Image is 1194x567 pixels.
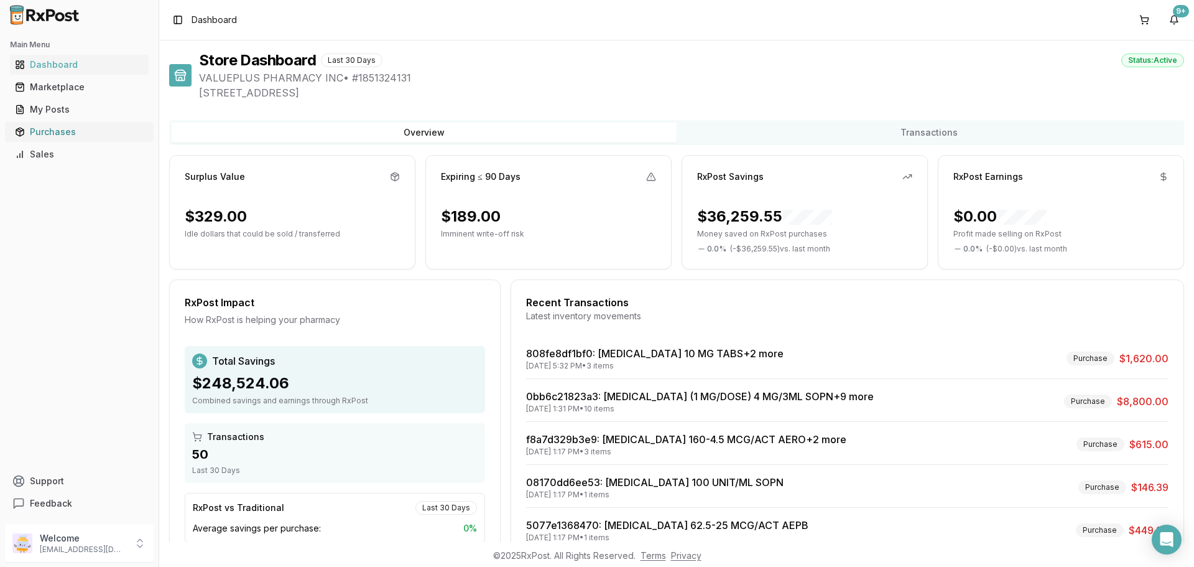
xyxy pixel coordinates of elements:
[5,100,154,119] button: My Posts
[172,123,677,143] button: Overview
[199,70,1184,85] span: VALUEPLUS PHARMACY INC • # 1851324131
[5,492,154,515] button: Feedback
[207,431,264,443] span: Transactions
[1076,438,1124,451] div: Purchase
[15,148,144,161] div: Sales
[526,476,784,489] a: 08170dd6ee53: [MEDICAL_DATA] 100 UNIT/ML SOPN
[193,522,321,535] span: Average savings per purchase:
[40,532,126,545] p: Welcome
[321,54,382,67] div: Last 30 Days
[1129,523,1169,538] span: $449.96
[5,55,154,75] button: Dashboard
[199,50,316,70] h1: Store Dashboard
[1076,523,1124,537] div: Purchase
[10,54,149,76] a: Dashboard
[641,550,666,561] a: Terms
[1129,437,1169,452] span: $615.00
[441,229,656,239] p: Imminent write-off risk
[15,126,144,138] div: Purchases
[10,143,149,166] a: Sales
[5,5,85,25] img: RxPost Logo
[1173,5,1189,17] div: 9+
[185,207,247,227] div: $329.00
[526,361,784,371] div: [DATE] 5:32 PM • 3 items
[526,519,808,532] a: 5077e1368470: [MEDICAL_DATA] 62.5-25 MCG/ACT AEPB
[1064,395,1112,408] div: Purchase
[192,373,478,393] div: $248,524.06
[193,502,284,514] div: RxPost vs Traditional
[5,470,154,492] button: Support
[1117,394,1169,409] span: $8,800.00
[526,533,808,543] div: [DATE] 1:17 PM • 1 items
[526,295,1169,310] div: Recent Transactions
[212,354,275,368] span: Total Savings
[10,40,149,50] h2: Main Menu
[10,98,149,121] a: My Posts
[1164,10,1184,30] button: 9+
[697,207,832,227] div: $36,259.55
[953,171,1023,183] div: RxPost Earnings
[192,14,237,26] nav: breadcrumb
[10,121,149,143] a: Purchases
[986,244,1067,254] span: ( - $0.00 ) vs. last month
[441,207,501,227] div: $189.00
[526,347,784,360] a: 808fe8df1bf0: [MEDICAL_DATA] 10 MG TABS+2 more
[40,545,126,555] p: [EMAIL_ADDRESS][DOMAIN_NAME]
[15,59,144,71] div: Dashboard
[1121,54,1184,67] div: Status: Active
[192,14,237,26] span: Dashboard
[5,144,154,164] button: Sales
[1131,480,1169,495] span: $146.39
[199,85,1184,100] span: [STREET_ADDRESS]
[1067,352,1114,365] div: Purchase
[185,314,485,326] div: How RxPost is helping your pharmacy
[15,103,144,116] div: My Posts
[707,244,726,254] span: 0.0 %
[526,404,874,414] div: [DATE] 1:31 PM • 10 items
[30,497,72,510] span: Feedback
[415,501,477,515] div: Last 30 Days
[10,76,149,98] a: Marketplace
[5,77,154,97] button: Marketplace
[953,229,1169,239] p: Profit made selling on RxPost
[5,122,154,142] button: Purchases
[671,550,701,561] a: Privacy
[192,446,478,463] div: 50
[526,447,846,457] div: [DATE] 1:17 PM • 3 items
[697,171,764,183] div: RxPost Savings
[730,244,830,254] span: ( - $36,259.55 ) vs. last month
[1078,480,1126,494] div: Purchase
[441,171,521,183] div: Expiring ≤ 90 Days
[1119,351,1169,366] span: $1,620.00
[526,433,846,446] a: f8a7d329b3e9: [MEDICAL_DATA] 160-4.5 MCG/ACT AERO+2 more
[526,490,784,500] div: [DATE] 1:17 PM • 1 items
[526,390,874,403] a: 0bb6c21823a3: [MEDICAL_DATA] (1 MG/DOSE) 4 MG/3ML SOPN+9 more
[185,171,245,183] div: Surplus Value
[953,207,1047,227] div: $0.00
[526,310,1169,322] div: Latest inventory movements
[185,229,400,239] p: Idle dollars that could be sold / transferred
[15,81,144,93] div: Marketplace
[185,295,485,310] div: RxPost Impact
[192,466,478,476] div: Last 30 Days
[463,522,477,535] span: 0 %
[697,229,912,239] p: Money saved on RxPost purchases
[12,533,32,553] img: User avatar
[677,123,1182,143] button: Transactions
[192,396,478,406] div: Combined savings and earnings through RxPost
[963,244,983,254] span: 0.0 %
[1152,525,1182,555] div: Open Intercom Messenger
